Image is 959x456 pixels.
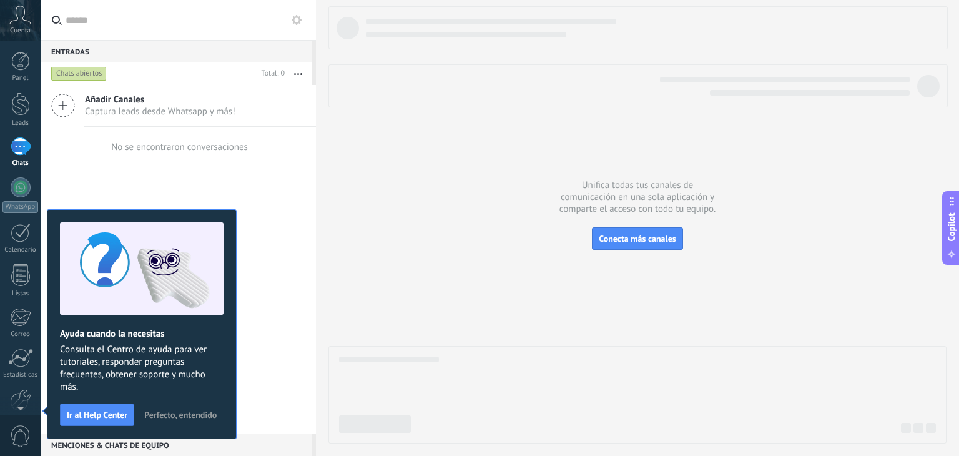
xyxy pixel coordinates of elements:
button: Perfecto, entendido [139,405,222,424]
div: Entradas [41,40,312,62]
span: Conecta más canales [599,233,676,244]
span: Cuenta [10,27,31,35]
button: Conecta más canales [592,227,682,250]
button: Ir al Help Center [60,404,134,426]
div: No se encontraron conversaciones [111,141,248,153]
h2: Ayuda cuando la necesitas [60,328,224,340]
div: Menciones & Chats de equipo [41,434,312,456]
span: Añadir Canales [85,94,235,106]
div: Chats [2,159,39,167]
span: Consulta el Centro de ayuda para ver tutoriales, responder preguntas frecuentes, obtener soporte ... [60,344,224,394]
span: Perfecto, entendido [144,410,217,419]
div: Listas [2,290,39,298]
div: WhatsApp [2,201,38,213]
div: Chats abiertos [51,66,107,81]
div: Panel [2,74,39,82]
span: Ir al Help Center [67,410,127,419]
div: Total: 0 [257,67,285,80]
span: Captura leads desde Whatsapp y más! [85,106,235,117]
div: Correo [2,330,39,339]
span: Copilot [945,213,958,242]
div: Calendario [2,246,39,254]
div: Estadísticas [2,371,39,379]
div: Leads [2,119,39,127]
